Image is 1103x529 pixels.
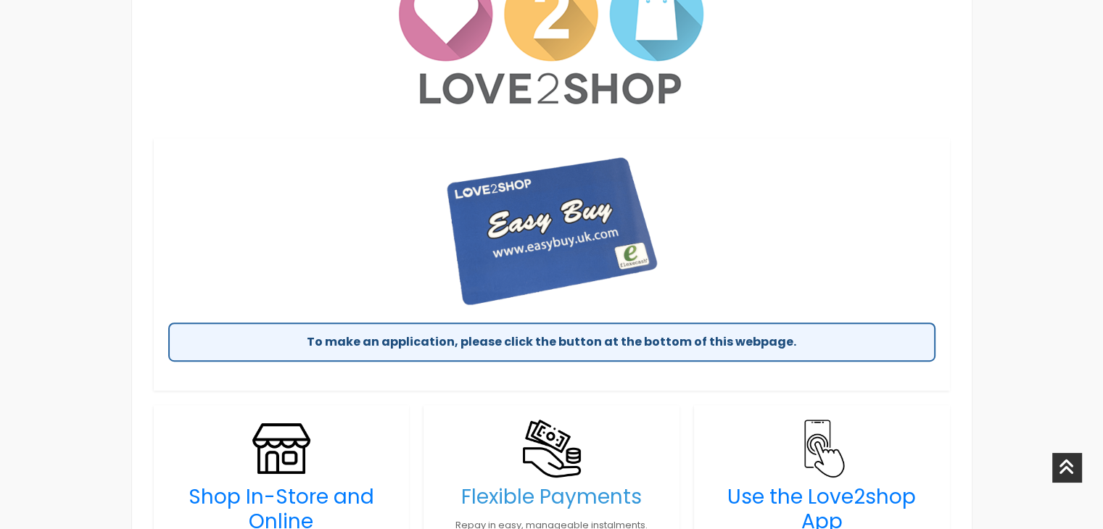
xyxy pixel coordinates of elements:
img: Flexible Payments [793,420,851,478]
img: Flexible Payments [523,420,581,478]
div: To make an application, please click the button at the bottom of this webpage. [168,322,935,362]
img: Love2shop Card [443,153,661,309]
img: Shop Anywhere [252,420,310,478]
h3: Flexible Payments [438,485,665,509]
